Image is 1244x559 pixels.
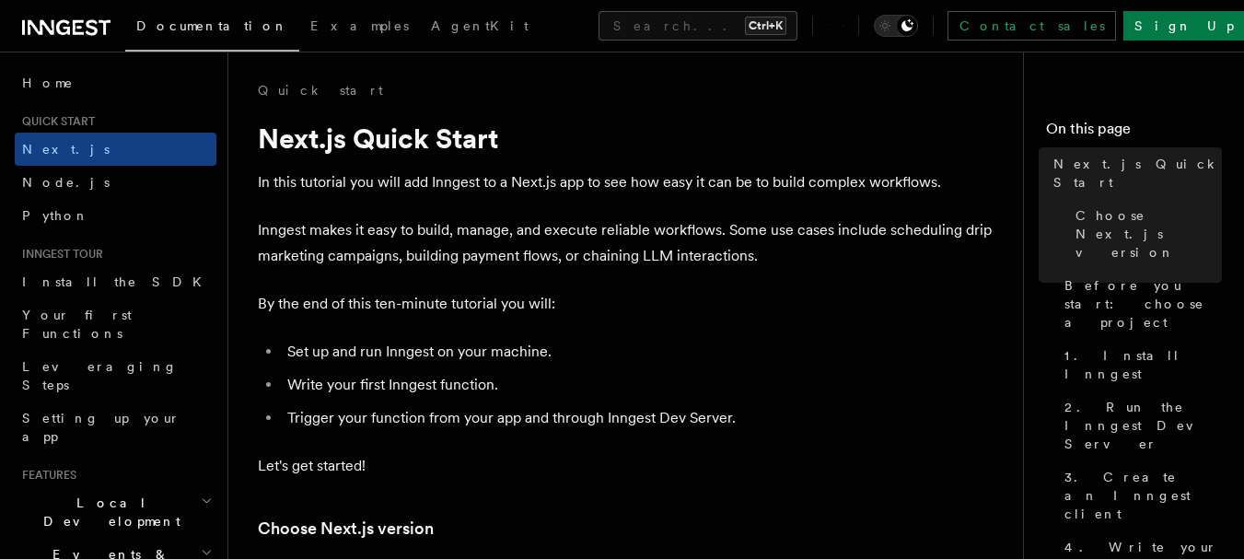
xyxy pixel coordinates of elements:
span: 2. Run the Inngest Dev Server [1064,398,1222,453]
a: Python [15,199,216,232]
p: Let's get started! [258,453,994,479]
span: Examples [310,18,409,33]
button: Toggle dark mode [874,15,918,37]
span: Next.js Quick Start [1053,155,1222,192]
a: Choose Next.js version [258,516,434,542]
span: 3. Create an Inngest client [1064,468,1222,523]
span: Inngest tour [15,247,103,262]
span: Leveraging Steps [22,359,178,392]
p: By the end of this ten-minute tutorial you will: [258,291,994,317]
button: Local Development [15,486,216,538]
a: 1. Install Inngest [1057,339,1222,390]
span: Setting up your app [22,411,180,444]
a: 2. Run the Inngest Dev Server [1057,390,1222,460]
span: Before you start: choose a project [1064,276,1222,332]
span: Install the SDK [22,274,213,289]
span: Your first Functions [22,308,132,341]
a: Choose Next.js version [1068,199,1222,269]
span: Python [22,208,89,223]
span: Choose Next.js version [1075,206,1222,262]
span: Documentation [136,18,288,33]
a: Install the SDK [15,265,216,298]
li: Write your first Inngest function. [282,372,994,398]
span: Quick start [15,114,95,129]
a: Contact sales [948,11,1116,41]
span: Features [15,468,76,483]
a: Home [15,66,216,99]
a: AgentKit [420,6,540,50]
a: Before you start: choose a project [1057,269,1222,339]
h4: On this page [1046,118,1222,147]
a: Next.js [15,133,216,166]
span: Next.js [22,142,110,157]
span: Node.js [22,175,110,190]
a: Quick start [258,81,383,99]
a: 3. Create an Inngest client [1057,460,1222,530]
span: Local Development [15,494,201,530]
h1: Next.js Quick Start [258,122,994,155]
a: Documentation [125,6,299,52]
a: Next.js Quick Start [1046,147,1222,199]
button: Search...Ctrl+K [599,11,797,41]
span: Home [22,74,74,92]
p: In this tutorial you will add Inngest to a Next.js app to see how easy it can be to build complex... [258,169,994,195]
p: Inngest makes it easy to build, manage, and execute reliable workflows. Some use cases include sc... [258,217,994,269]
a: Node.js [15,166,216,199]
a: Setting up your app [15,402,216,453]
kbd: Ctrl+K [745,17,786,35]
a: Your first Functions [15,298,216,350]
li: Set up and run Inngest on your machine. [282,339,994,365]
a: Leveraging Steps [15,350,216,402]
span: AgentKit [431,18,529,33]
span: 1. Install Inngest [1064,346,1222,383]
a: Examples [299,6,420,50]
li: Trigger your function from your app and through Inngest Dev Server. [282,405,994,431]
